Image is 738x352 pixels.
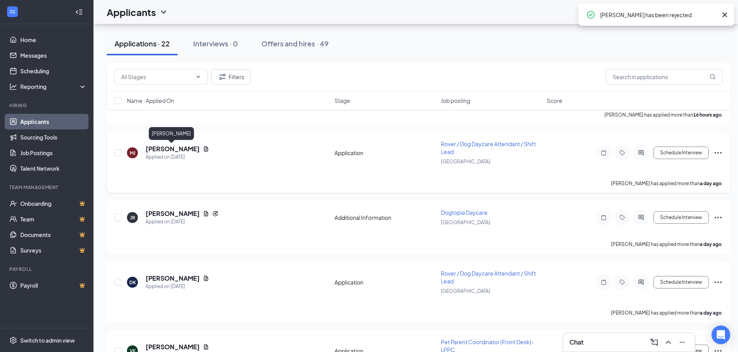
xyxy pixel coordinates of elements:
[9,266,85,272] div: Payroll
[212,210,218,217] svg: Reapply
[611,241,723,248] p: [PERSON_NAME] has applied more than .
[606,69,723,85] input: Search in applications
[441,159,490,165] span: [GEOGRAPHIC_DATA]
[20,211,87,227] a: TeamCrown
[648,336,661,348] button: ComposeMessage
[569,338,583,347] h3: Chat
[146,218,218,226] div: Applied on [DATE]
[203,275,209,281] svg: Document
[664,338,673,347] svg: ChevronUp
[121,73,192,81] input: All Stages
[195,74,201,80] svg: ChevronDown
[20,83,87,90] div: Reporting
[203,146,209,152] svg: Document
[599,214,608,221] svg: Note
[146,153,209,161] div: Applied on [DATE]
[611,310,723,316] p: [PERSON_NAME] has applied more than .
[441,209,488,216] span: Dogtopia Daycare
[650,338,659,347] svg: ComposeMessage
[114,39,170,48] div: Applications · 22
[636,279,646,285] svg: ActiveChat
[20,242,87,258] a: SurveysCrown
[713,148,723,157] svg: Ellipses
[146,145,200,153] h5: [PERSON_NAME]
[636,214,646,221] svg: ActiveChat
[599,279,608,285] svg: Note
[261,39,329,48] div: Offers and hires · 49
[441,97,470,104] span: Job posting
[20,48,87,63] a: Messages
[149,127,194,140] div: [PERSON_NAME]
[712,325,730,344] div: Open Intercom Messenger
[107,5,156,19] h1: Applicants
[618,214,627,221] svg: Tag
[599,150,608,156] svg: Note
[653,211,709,224] button: Schedule Interview
[75,8,83,16] svg: Collapse
[159,7,168,17] svg: ChevronDown
[441,288,490,294] span: [GEOGRAPHIC_DATA]
[441,270,536,285] span: Rover / Dog Daycare Attendant / Shift Lead
[335,214,436,221] div: Additional Information
[441,219,490,225] span: [GEOGRAPHIC_DATA]
[146,283,209,290] div: Applied on [DATE]
[441,140,536,155] span: Rover / Dog Daycare Attendant / Shift Lead
[611,180,723,187] p: [PERSON_NAME] has applied more than .
[20,129,87,145] a: Sourcing Tools
[9,336,17,344] svg: Settings
[218,72,227,81] svg: Filter
[335,278,436,286] div: Application
[700,241,722,247] b: a day ago
[653,147,709,159] button: Schedule Interview
[203,210,209,217] svg: Document
[20,161,87,176] a: Talent Network
[20,196,87,211] a: OnboardingCrown
[20,32,87,48] a: Home
[700,180,722,186] b: a day ago
[193,39,238,48] div: Interviews · 0
[618,150,627,156] svg: Tag
[547,97,562,104] span: Score
[20,227,87,242] a: DocumentsCrown
[130,150,136,156] div: MJ
[600,10,717,19] div: [PERSON_NAME] has been rejected.
[9,184,85,191] div: Team Management
[20,145,87,161] a: Job Postings
[127,97,174,104] span: Name · Applied On
[20,114,87,129] a: Applicants
[636,150,646,156] svg: ActiveChat
[20,278,87,293] a: PayrollCrown
[129,279,136,286] div: DK
[335,97,350,104] span: Stage
[146,274,200,283] h5: [PERSON_NAME]
[678,338,687,347] svg: Minimize
[211,69,251,85] button: Filter Filters
[662,336,675,348] button: ChevronUp
[146,343,200,351] h5: [PERSON_NAME]
[20,336,75,344] div: Switch to admin view
[9,83,17,90] svg: Analysis
[130,214,135,221] div: JR
[9,102,85,109] div: Hiring
[700,310,722,316] b: a day ago
[586,10,595,19] svg: CheckmarkCircle
[653,276,709,288] button: Schedule Interview
[9,8,16,16] svg: WorkstreamLogo
[203,344,209,350] svg: Document
[335,149,436,157] div: Application
[710,74,716,80] svg: MagnifyingGlass
[146,209,200,218] h5: [PERSON_NAME]
[618,279,627,285] svg: Tag
[676,336,689,348] button: Minimize
[20,63,87,79] a: Scheduling
[720,10,729,19] svg: Cross
[713,213,723,222] svg: Ellipses
[713,278,723,287] svg: Ellipses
